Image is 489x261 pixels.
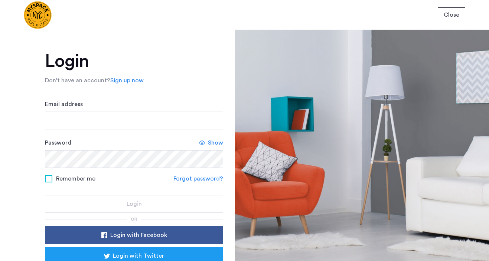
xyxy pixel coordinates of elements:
[45,100,83,109] label: Email address
[438,7,465,22] button: button
[45,138,71,147] label: Password
[110,231,167,239] span: Login with Facebook
[45,52,223,70] h1: Login
[56,174,95,183] span: Remember me
[208,138,223,147] span: Show
[173,174,223,183] a: Forgot password?
[45,77,110,83] span: Don’t have an account?
[45,226,223,244] button: button
[110,76,144,85] a: Sign up now
[127,199,142,208] span: Login
[24,1,52,29] img: logo
[45,195,223,213] button: button
[444,10,459,19] span: Close
[113,251,164,260] span: Login with Twitter
[131,217,137,221] span: or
